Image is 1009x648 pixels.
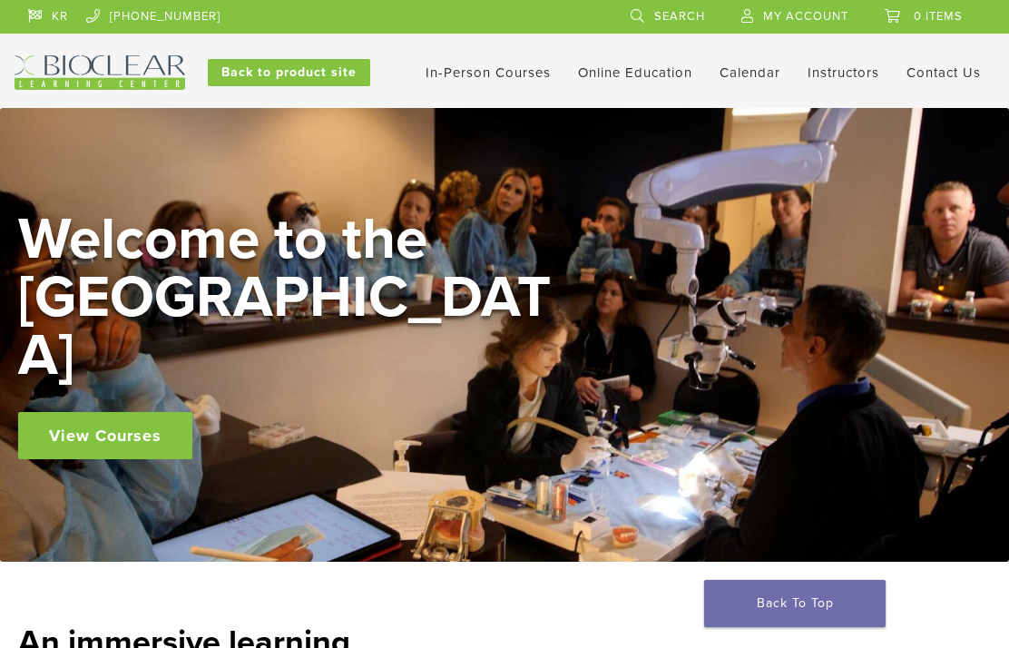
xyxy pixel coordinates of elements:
[208,59,370,86] a: Back to product site
[720,64,780,81] a: Calendar
[654,9,705,24] span: Search
[578,64,692,81] a: Online Education
[763,9,848,24] span: My Account
[426,64,551,81] a: In-Person Courses
[18,412,192,459] a: View Courses
[15,55,185,90] img: Bioclear
[914,9,963,24] span: 0 items
[704,580,886,627] a: Back To Top
[18,211,563,385] h2: Welcome to the [GEOGRAPHIC_DATA]
[808,64,879,81] a: Instructors
[906,64,981,81] a: Contact Us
